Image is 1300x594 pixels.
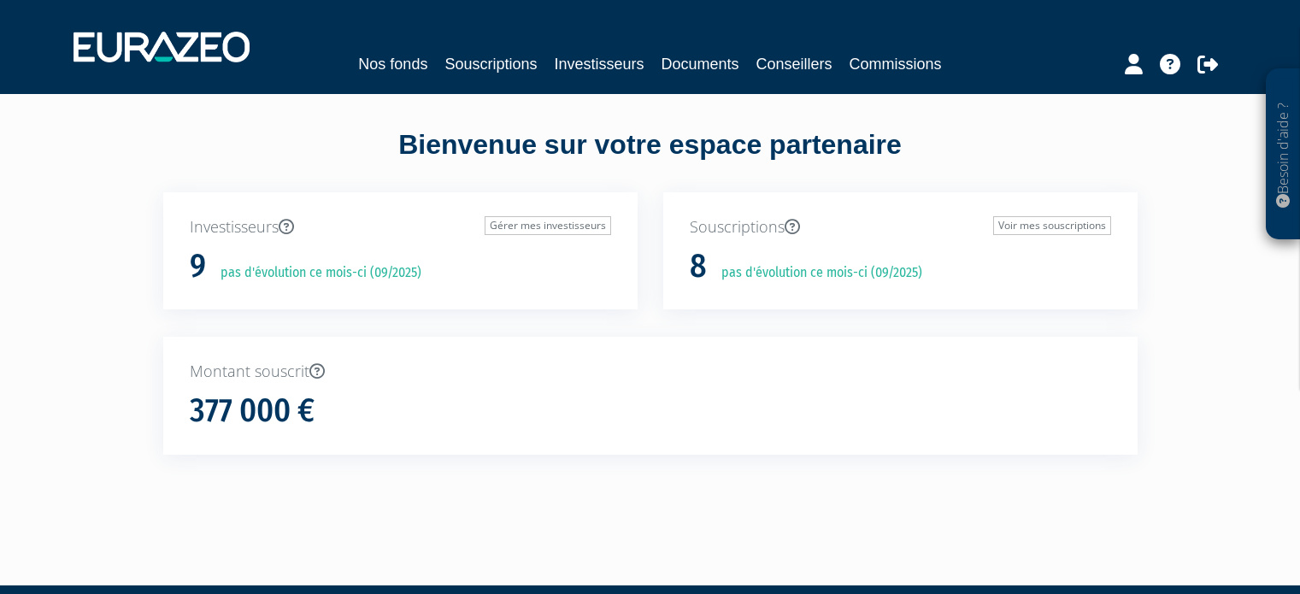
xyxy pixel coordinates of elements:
[74,32,250,62] img: 1732889491-logotype_eurazeo_blanc_rvb.png
[1274,78,1293,232] p: Besoin d'aide ?
[709,263,922,283] p: pas d'évolution ce mois-ci (09/2025)
[190,393,315,429] h1: 377 000 €
[690,216,1111,238] p: Souscriptions
[190,361,1111,383] p: Montant souscrit
[358,52,427,76] a: Nos fonds
[150,126,1150,192] div: Bienvenue sur votre espace partenaire
[485,216,611,235] a: Gérer mes investisseurs
[444,52,537,76] a: Souscriptions
[690,249,707,285] h1: 8
[756,52,832,76] a: Conseillers
[850,52,942,76] a: Commissions
[209,263,421,283] p: pas d'évolution ce mois-ci (09/2025)
[554,52,644,76] a: Investisseurs
[662,52,739,76] a: Documents
[190,249,206,285] h1: 9
[190,216,611,238] p: Investisseurs
[993,216,1111,235] a: Voir mes souscriptions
